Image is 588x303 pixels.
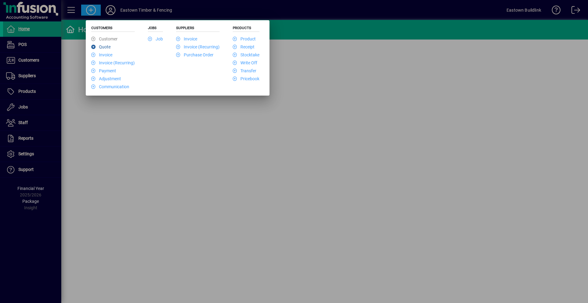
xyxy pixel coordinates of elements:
[148,36,163,41] a: Job
[91,44,111,49] a: Quote
[91,76,121,81] a: Adjustment
[233,26,259,32] h5: Products
[176,52,213,57] a: Purchase Order
[148,26,163,32] h5: Jobs
[176,36,197,41] a: Invoice
[91,68,116,73] a: Payment
[91,26,135,32] h5: Customers
[233,36,256,41] a: Product
[233,60,257,65] a: Write Off
[233,44,254,49] a: Receipt
[176,26,220,32] h5: Suppliers
[91,52,112,57] a: Invoice
[91,60,135,65] a: Invoice (Recurring)
[233,52,259,57] a: Stocktake
[233,68,256,73] a: Transfer
[176,44,220,49] a: Invoice (Recurring)
[91,84,129,89] a: Communication
[233,76,259,81] a: Pricebook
